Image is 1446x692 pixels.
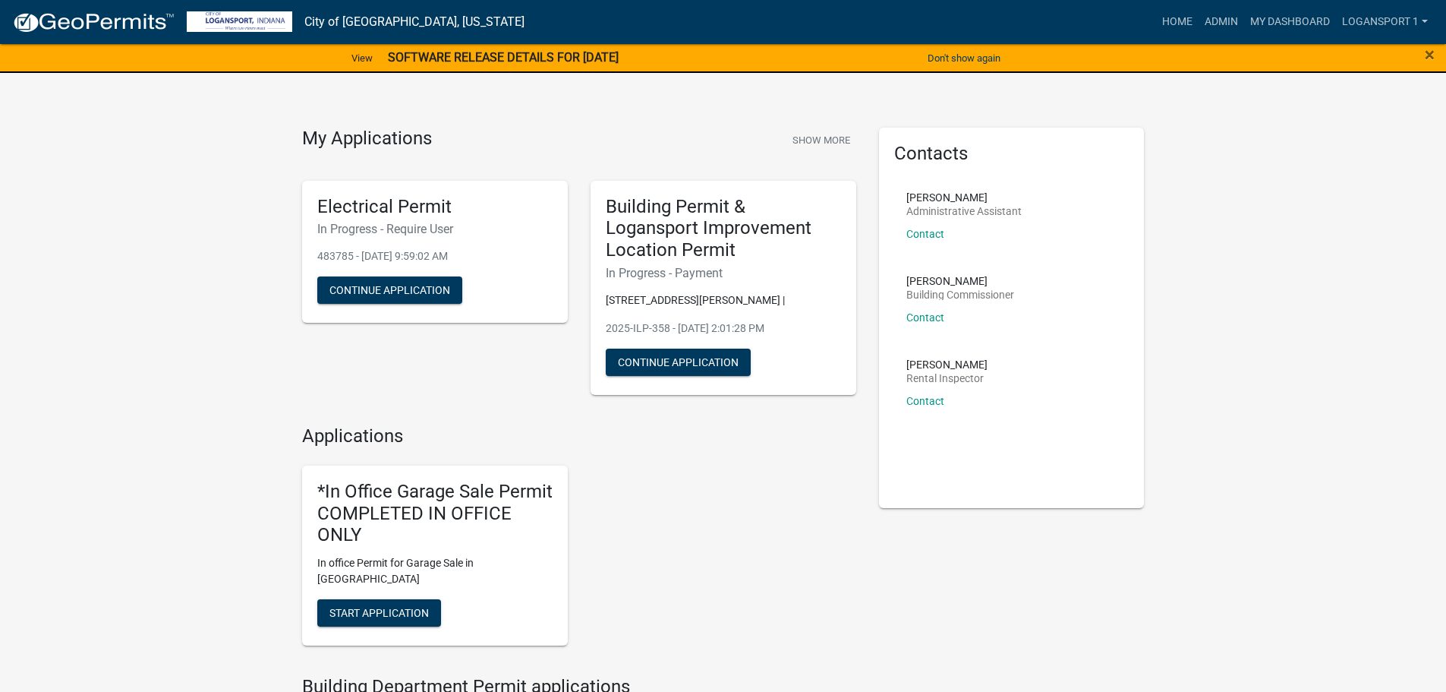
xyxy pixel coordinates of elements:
[921,46,1007,71] button: Don't show again
[317,248,553,264] p: 483785 - [DATE] 9:59:02 AM
[317,196,553,218] h5: Electrical Permit
[302,128,432,150] h4: My Applications
[786,128,856,153] button: Show More
[906,192,1022,203] p: [PERSON_NAME]
[388,50,619,65] strong: SOFTWARE RELEASE DETAILS FOR [DATE]
[894,143,1129,165] h5: Contacts
[606,321,841,337] p: 2025-ILP-358 - [DATE] 2:01:28 PM
[906,311,944,324] a: Contact
[1425,46,1435,64] button: Close
[317,222,553,236] h6: In Progress - Require User
[1156,8,1199,36] a: Home
[906,276,1014,286] p: [PERSON_NAME]
[317,481,553,546] h5: *In Office Garage Sale Permit COMPLETED IN OFFICE ONLY
[317,599,441,627] button: Start Application
[906,228,944,240] a: Contact
[317,555,553,587] p: In office Permit for Garage Sale in [GEOGRAPHIC_DATA]
[606,266,841,280] h6: In Progress - Payment
[1199,8,1244,36] a: Admin
[302,425,856,447] h4: Applications
[906,206,1022,216] p: Administrative Assistant
[606,349,751,376] button: Continue Application
[304,9,525,35] a: City of [GEOGRAPHIC_DATA], [US_STATE]
[187,11,292,32] img: City of Logansport, Indiana
[606,196,841,261] h5: Building Permit & Logansport Improvement Location Permit
[906,289,1014,300] p: Building Commissioner
[1336,8,1434,36] a: Logansport 1
[606,292,841,308] p: [STREET_ADDRESS][PERSON_NAME] |
[906,359,988,370] p: [PERSON_NAME]
[317,276,462,304] button: Continue Application
[906,373,988,384] p: Rental Inspector
[906,395,944,407] a: Contact
[1244,8,1336,36] a: My Dashboard
[1425,44,1435,65] span: ×
[329,607,429,619] span: Start Application
[345,46,379,71] a: View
